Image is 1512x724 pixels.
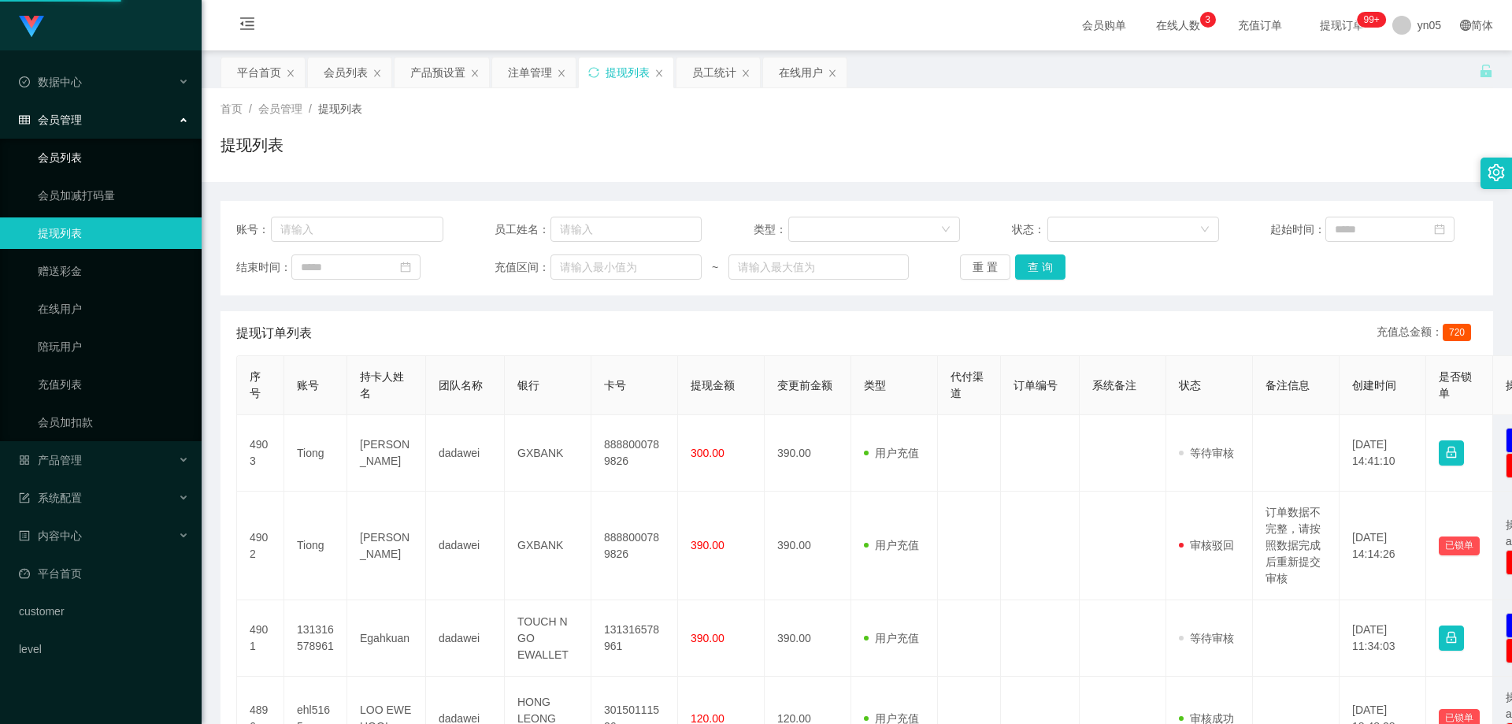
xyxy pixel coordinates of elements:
div: 员工统计 [692,58,736,87]
span: 结束时间： [236,259,291,276]
div: 产品预设置 [410,58,465,87]
h1: 提现列表 [220,133,283,157]
span: 等待审核 [1179,632,1234,644]
span: 会员管理 [258,102,302,115]
td: 4901 [237,600,284,677]
td: Tiong [284,492,347,600]
span: 类型： [754,221,789,238]
span: 用户充值 [864,632,919,644]
a: 会员加减打码量 [38,180,189,211]
input: 请输入 [271,217,443,242]
input: 请输入 [550,217,702,242]
button: 重 置 [960,254,1010,280]
a: 会员加扣款 [38,407,189,438]
span: 订单编号 [1014,379,1058,392]
td: [PERSON_NAME] [347,492,426,600]
span: 创建时间 [1352,379,1396,392]
i: 图标: appstore-o [19,455,30,466]
span: / [309,102,312,115]
i: 图标: profile [19,530,30,541]
button: 查 询 [1015,254,1065,280]
span: ~ [702,259,728,276]
td: 4903 [237,415,284,492]
i: 图标: menu-fold [220,1,274,51]
span: 备注信息 [1266,379,1310,392]
span: 数据中心 [19,76,82,88]
span: 用户充值 [864,447,919,459]
i: 图标: down [1200,225,1210,236]
span: 充值区间： [495,259,550,276]
span: 系统备注 [1092,379,1136,392]
sup: 3 [1200,12,1216,28]
span: 是否锁单 [1439,370,1472,399]
span: 序号 [250,370,261,399]
span: 卡号 [604,379,626,392]
span: 产品管理 [19,454,82,466]
button: 已锁单 [1439,537,1480,555]
td: dadawei [426,415,505,492]
span: 变更前金额 [777,379,832,392]
p: 3 [1205,12,1210,28]
span: 审核驳回 [1179,539,1234,551]
a: 会员列表 [38,142,189,173]
i: 图标: unlock [1479,64,1493,78]
span: 提现订单 [1312,20,1372,31]
a: customer [19,596,189,627]
span: 390.00 [691,632,724,644]
td: 390.00 [765,415,851,492]
i: 图标: setting [1488,164,1505,181]
td: 131316578961 [591,600,678,677]
i: 图标: form [19,492,30,503]
span: 内容中心 [19,529,82,542]
td: 8888000789826 [591,415,678,492]
td: GXBANK [505,415,591,492]
i: 图标: close [470,69,480,78]
span: 会员管理 [19,113,82,126]
a: 图标: dashboard平台首页 [19,558,189,589]
div: 充值总金额： [1377,324,1477,343]
i: 图标: close [286,69,295,78]
span: / [249,102,252,115]
a: 充值列表 [38,369,189,400]
div: 注单管理 [508,58,552,87]
span: 充值订单 [1230,20,1290,31]
td: 390.00 [765,600,851,677]
td: [DATE] 14:41:10 [1340,415,1426,492]
span: 类型 [864,379,886,392]
td: 4902 [237,492,284,600]
td: 131316578961 [284,600,347,677]
td: 390.00 [765,492,851,600]
span: 300.00 [691,447,724,459]
span: 提现金额 [691,379,735,392]
a: 在线用户 [38,293,189,325]
span: 员工姓名： [495,221,550,238]
span: 720 [1443,324,1471,341]
span: 持卡人姓名 [360,370,404,399]
div: 提现列表 [606,58,650,87]
span: 等待审核 [1179,447,1234,459]
a: level [19,633,189,665]
span: 提现订单列表 [236,324,312,343]
span: 账号： [236,221,271,238]
span: 用户充值 [864,539,919,551]
td: GXBANK [505,492,591,600]
i: 图标: close [372,69,382,78]
td: 8888000789826 [591,492,678,600]
span: 团队名称 [439,379,483,392]
i: 图标: close [654,69,664,78]
span: 390.00 [691,539,724,551]
i: 图标: global [1460,20,1471,31]
span: 状态： [1012,221,1047,238]
td: 订单数据不完整，请按照数据完成后重新提交审核 [1253,492,1340,600]
i: 图标: close [741,69,750,78]
div: 平台首页 [237,58,281,87]
td: dadawei [426,600,505,677]
td: dadawei [426,492,505,600]
i: 图标: close [557,69,566,78]
button: 图标: lock [1439,626,1464,651]
div: 会员列表 [324,58,368,87]
i: 图标: sync [588,67,599,78]
i: 图标: down [941,225,951,236]
button: 图标: lock [1439,440,1464,466]
div: 在线用户 [779,58,823,87]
